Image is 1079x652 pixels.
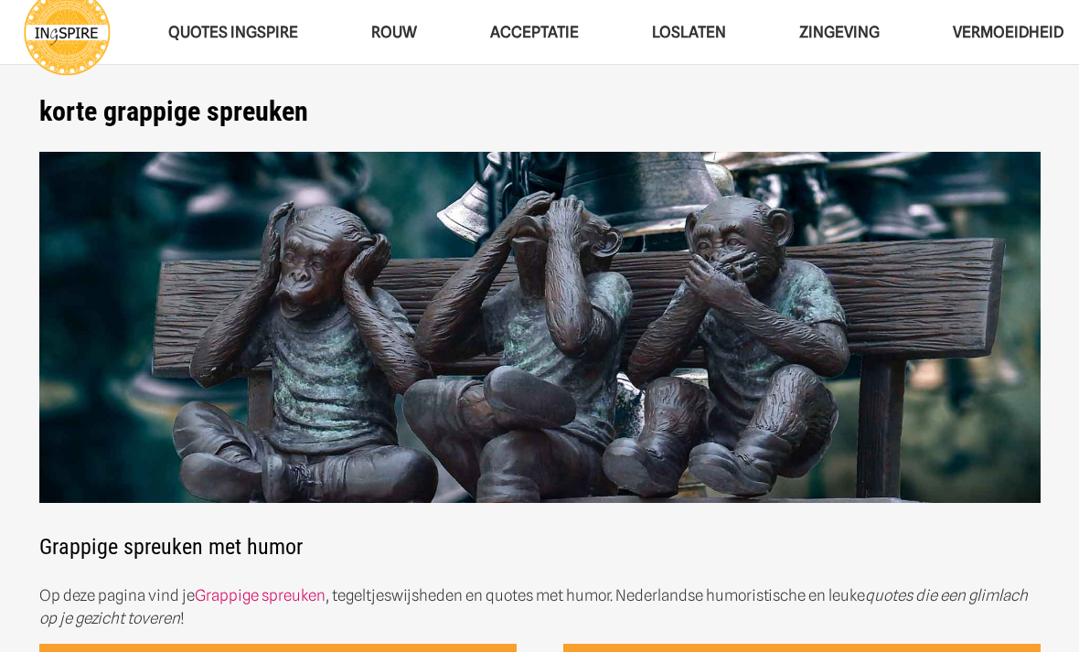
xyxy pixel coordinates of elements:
a: QUOTES INGSPIREQUOTES INGSPIRE Menu [132,9,335,56]
a: LoslatenLoslaten Menu [615,9,763,56]
span: ROUW [371,23,417,41]
a: ROUWROUW Menu [335,9,454,56]
span: Zingeving [799,23,880,41]
h1: korte grappige spreuken [39,95,1041,128]
a: ZingevingZingeving Menu [763,9,916,56]
span: QUOTES INGSPIRE [168,23,298,41]
p: Op deze pagina vind je , tegeltjeswijsheden en quotes met humor. Nederlandse humoristische en leu... [39,584,1041,630]
a: AcceptatieAcceptatie Menu [454,9,615,56]
a: Grappige spreuken [195,586,326,604]
span: Acceptatie [490,23,579,41]
span: VERMOEIDHEID [953,23,1063,41]
span: Loslaten [652,23,726,41]
em: quotes die een glimlach op je gezicht toveren [39,586,1028,627]
img: Grappige spreuken en quotes met humor op ingspire [39,152,1041,504]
